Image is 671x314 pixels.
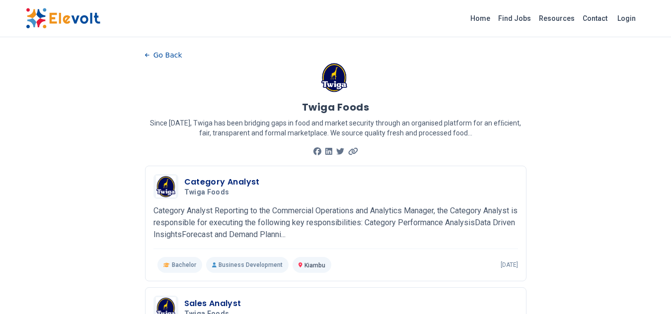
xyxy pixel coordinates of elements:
a: Contact [579,10,611,26]
a: Resources [535,10,579,26]
img: Elevolt [26,8,100,29]
span: Twiga Foods [184,188,229,197]
button: Go Back [145,48,182,63]
h3: Sales Analyst [184,298,241,310]
a: Find Jobs [494,10,535,26]
p: Since [DATE], Twiga has been bridging gaps in food and market security through an organised platf... [145,118,526,138]
span: Kiambu [304,262,325,269]
a: Home [466,10,494,26]
a: Twiga FoodsCategory AnalystTwiga FoodsCategory Analyst Reporting to the Commercial Operations and... [153,174,518,273]
a: Login [611,8,642,28]
img: Twiga Foods [321,63,348,92]
span: Bachelor [172,261,196,269]
p: [DATE] [501,261,518,269]
h3: Category Analyst [184,176,260,188]
p: Category Analyst Reporting to the Commercial Operations and Analytics Manager, the Category Analy... [153,205,518,241]
h1: Twiga Foods [302,100,370,114]
img: Twiga Foods [156,176,176,197]
p: Business Development [206,257,289,273]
